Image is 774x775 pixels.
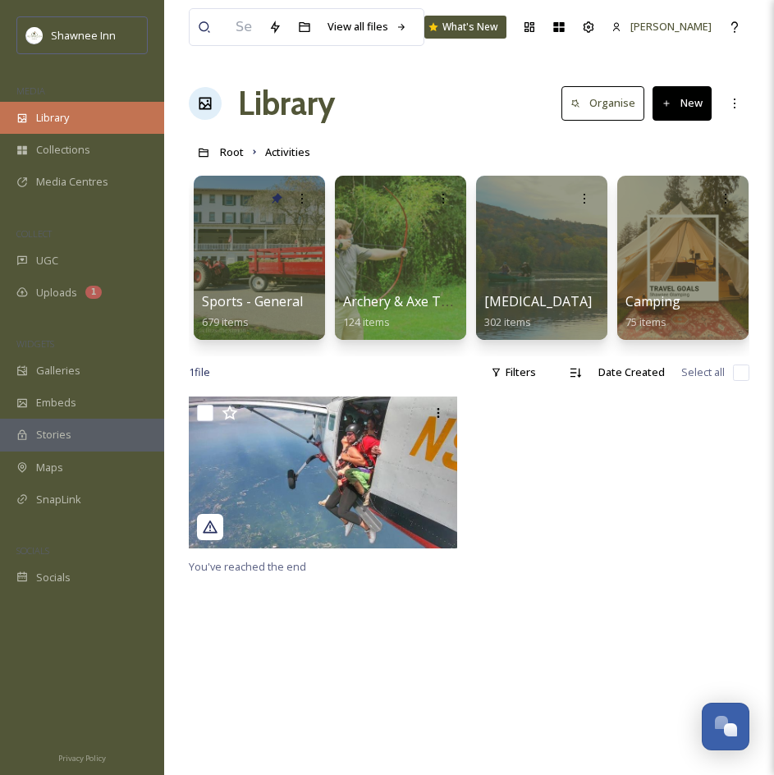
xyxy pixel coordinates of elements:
[220,142,244,162] a: Root
[36,174,108,190] span: Media Centres
[343,292,492,310] span: Archery & Axe Throwing
[265,142,310,162] a: Activities
[202,314,249,329] span: 679 items
[189,365,210,380] span: 1 file
[561,86,644,120] button: Organise
[36,492,81,507] span: SnapLink
[630,19,712,34] span: [PERSON_NAME]
[36,110,69,126] span: Library
[484,292,592,310] span: [MEDICAL_DATA]
[189,397,457,548] img: skysthelimitskydivingcenter_17855888281725381.jpg
[16,85,45,97] span: MEDIA
[202,292,303,310] span: Sports - General
[36,395,76,410] span: Embeds
[484,294,592,329] a: [MEDICAL_DATA]302 items
[625,292,680,310] span: Camping
[36,363,80,378] span: Galleries
[238,79,335,128] a: Library
[424,16,506,39] a: What's New
[36,460,63,475] span: Maps
[625,294,680,329] a: Camping75 items
[702,703,749,750] button: Open Chat
[85,286,102,299] div: 1
[51,28,116,43] span: Shawnee Inn
[343,314,390,329] span: 124 items
[343,294,492,329] a: Archery & Axe Throwing124 items
[681,365,725,380] span: Select all
[603,11,720,43] a: [PERSON_NAME]
[26,27,43,44] img: shawnee-300x300.jpg
[36,285,77,300] span: Uploads
[36,570,71,585] span: Socials
[625,314,666,329] span: 75 items
[36,253,58,268] span: UGC
[227,9,260,45] input: Search your library
[265,144,310,159] span: Activities
[220,144,244,159] span: Root
[483,356,544,388] div: Filters
[16,227,52,240] span: COLLECT
[58,747,106,767] a: Privacy Policy
[653,86,712,120] button: New
[16,544,49,557] span: SOCIALS
[561,86,653,120] a: Organise
[590,356,673,388] div: Date Created
[36,427,71,443] span: Stories
[319,11,415,43] a: View all files
[58,753,106,764] span: Privacy Policy
[202,294,303,329] a: Sports - General679 items
[36,142,90,158] span: Collections
[189,559,306,574] span: You've reached the end
[16,337,54,350] span: WIDGETS
[484,314,531,329] span: 302 items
